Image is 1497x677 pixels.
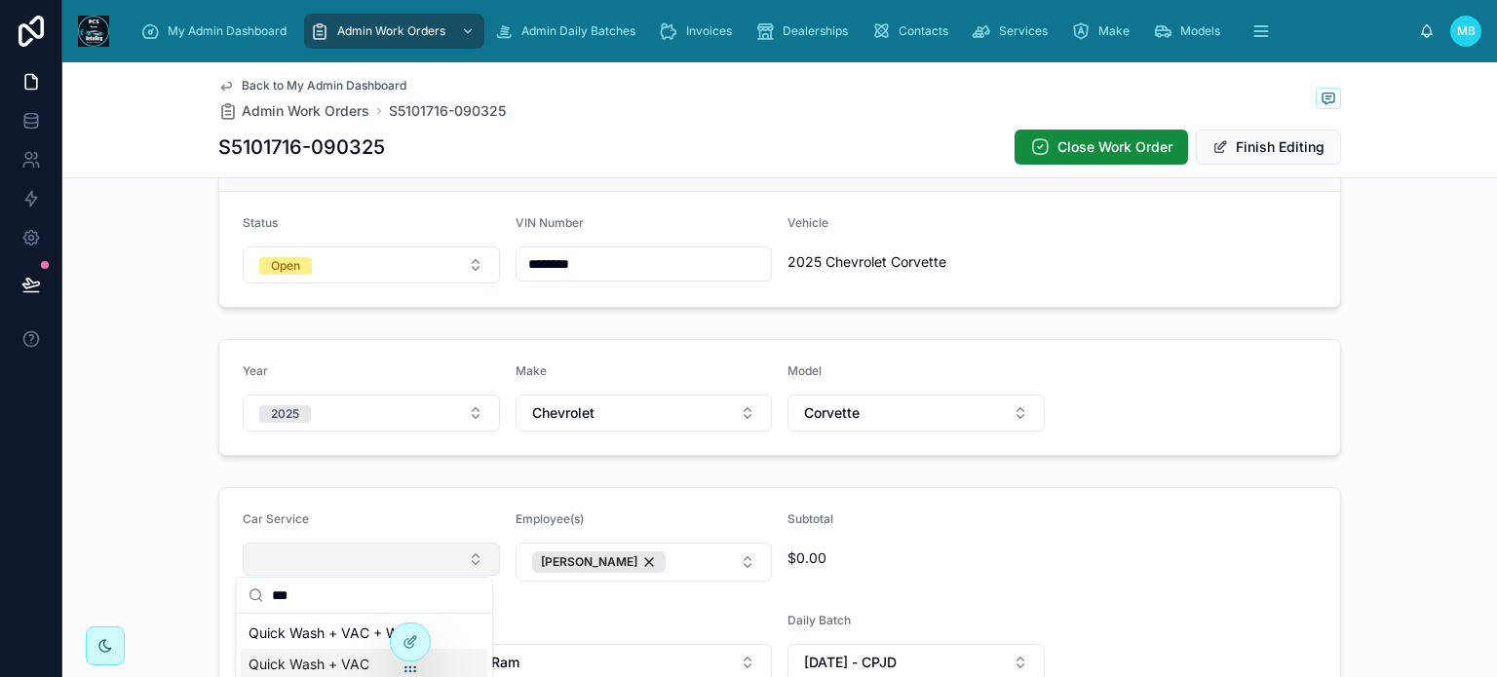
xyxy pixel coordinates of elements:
[899,23,948,39] span: Contacts
[686,23,732,39] span: Invoices
[243,246,500,283] button: Select Button
[653,14,746,49] a: Invoices
[749,14,862,49] a: Dealerships
[243,215,278,230] span: Status
[218,78,406,94] a: Back to My Admin Dashboard
[249,623,414,643] span: Quick Wash + VAC + Wax
[1057,137,1172,157] span: Close Work Order
[516,543,773,582] button: Select Button
[1015,130,1188,165] button: Close Work Order
[787,252,1045,272] span: 2025 Chevrolet Corvette
[218,101,369,121] a: Admin Work Orders
[787,511,833,526] span: Subtotal
[804,653,897,672] span: [DATE] - CPJD
[516,511,584,526] span: Employee(s)
[787,363,822,378] span: Model
[1147,14,1234,49] a: Models
[787,395,1045,432] button: Select Button
[521,23,635,39] span: Admin Daily Batches
[271,405,299,423] div: 2025
[783,23,848,39] span: Dealerships
[787,613,851,627] span: Daily Batch
[242,78,406,94] span: Back to My Admin Dashboard
[1457,23,1476,39] span: MB
[787,548,1045,568] span: $0.00
[516,363,547,378] span: Make
[243,543,500,576] button: Select Button
[532,551,666,573] button: Unselect 16
[134,14,300,49] a: My Admin Dashboard
[218,133,385,161] h1: S5101716-090325
[337,23,445,39] span: Admin Work Orders
[1180,23,1220,39] span: Models
[243,363,268,378] span: Year
[249,655,369,674] span: Quick Wash + VAC
[1098,23,1130,39] span: Make
[966,14,1061,49] a: Services
[1065,14,1143,49] a: Make
[804,403,860,423] span: Corvette
[243,511,309,526] span: Car Service
[516,395,773,432] button: Select Button
[271,257,300,275] div: Open
[532,403,595,423] span: Chevrolet
[78,16,109,47] img: App logo
[243,395,500,432] button: Select Button
[865,14,962,49] a: Contacts
[516,215,584,230] span: VIN Number
[168,23,287,39] span: My Admin Dashboard
[1196,130,1341,165] button: Finish Editing
[999,23,1048,39] span: Services
[125,10,1419,53] div: scrollable content
[787,215,828,230] span: Vehicle
[242,101,369,121] span: Admin Work Orders
[304,14,484,49] a: Admin Work Orders
[389,101,506,121] a: S5101716-090325
[541,554,637,570] span: [PERSON_NAME]
[488,14,649,49] a: Admin Daily Batches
